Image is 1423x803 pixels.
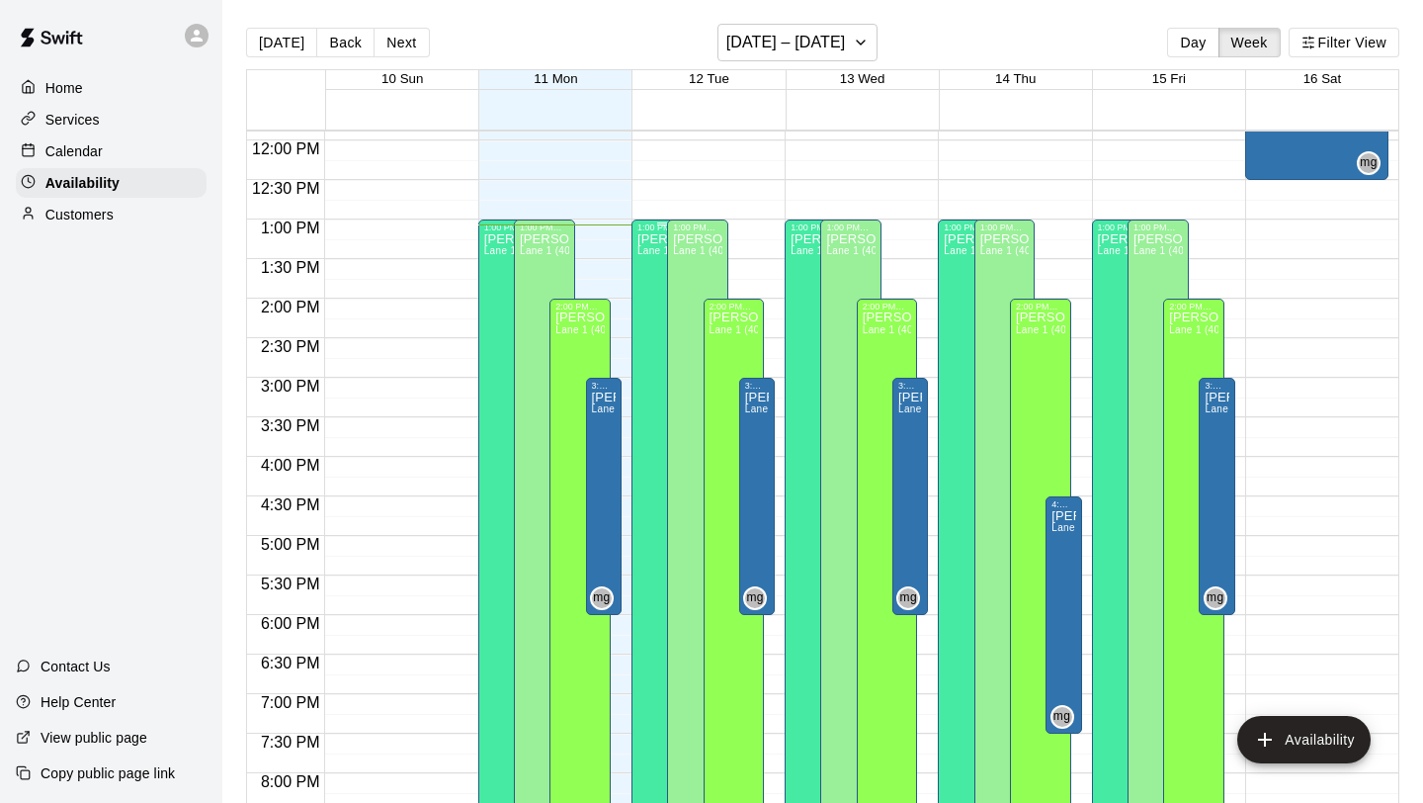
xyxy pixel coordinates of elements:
span: 7:00 PM [256,694,325,711]
button: 11 Mon [534,71,577,86]
span: Lane 1 (40), Lane 2 (40), Lane 3 (40), Lane 4 (65), Lane 5 (65), Lane 6 (65), speed agility/weigh... [826,245,1307,256]
p: Availability [45,173,120,193]
button: Week [1218,28,1281,57]
button: 12 Tue [689,71,729,86]
span: 3:00 PM [256,378,325,395]
p: Calendar [45,141,103,161]
div: 4:30 PM – 7:30 PM [1051,499,1075,509]
a: Services [16,105,207,134]
div: 3:00 PM – 6:00 PM: Available [586,378,622,615]
span: Lane 1 (40), Lane 2 (40), Lane 3 (40), Lane 4 (65), Lane 5 (65), Lane 6 (65), speed agility/weigh... [484,245,965,256]
div: 4:30 PM – 7:30 PM: Available [1046,496,1081,734]
button: [DATE] – [DATE] [717,24,879,61]
div: 2:00 PM – 9:00 PM [863,302,912,312]
button: 16 Sat [1303,71,1342,86]
div: 3:00 PM – 6:00 PM: Available [1199,378,1234,615]
h6: [DATE] – [DATE] [726,29,846,56]
div: 2:00 PM – 9:00 PM [710,302,759,312]
button: add [1237,716,1371,763]
span: Lane 1 (40), Lane 2 (40), Lane 3 (40), Lane 4 (65), Lane 5 (65), Lane 6 (65), speed agility/weigh... [555,324,1037,335]
button: 14 Thu [995,71,1036,86]
div: 2:00 PM – 9:00 PM [555,302,605,312]
div: 3:00 PM – 6:00 PM: Available [739,378,775,615]
div: 1:00 PM – 9:00 PM [944,223,993,232]
span: 12:30 PM [247,180,324,197]
span: 8:00 PM [256,773,325,790]
span: 1:30 PM [256,259,325,276]
div: 3:00 PM – 6:00 PM [1205,381,1228,391]
a: Customers [16,200,207,229]
span: 2:30 PM [256,338,325,355]
div: 1:00 PM – 9:00 PM [1133,223,1183,232]
div: matt gonzalez [896,586,920,610]
span: mg [900,588,917,608]
p: Copy public page link [41,763,175,783]
p: Home [45,78,83,98]
div: 1:00 PM – 9:00 PM [980,223,1030,232]
div: matt gonzalez [590,586,614,610]
span: Lane 1 (40), Lane 2 (40), Lane 3 (40), Lane 4 (65), Lane 5 (65), Lane 6 (65), speed agility/weigh... [637,245,1119,256]
div: 3:00 PM – 6:00 PM: Available [892,378,928,615]
a: Calendar [16,136,207,166]
div: matt gonzalez [1204,586,1227,610]
p: Help Center [41,692,116,712]
span: 5:30 PM [256,576,325,592]
button: 13 Wed [840,71,885,86]
span: 12:00 PM [247,140,324,157]
div: 2:00 PM – 9:00 PM [1016,302,1065,312]
button: 15 Fri [1152,71,1186,86]
span: Lane 1 (40), Lane 2 (40), Lane 3 (40), Lane 4 (65), Lane 5 (65), Lane 6 (65), speed agility/weigh... [592,403,1073,414]
span: Lane 1 (40), Lane 2 (40), Lane 3 (40), Lane 4 (65), Lane 5 (65), Lane 6 (65), speed agility/weigh... [520,245,1001,256]
div: 3:00 PM – 6:00 PM [592,381,616,391]
span: 5:00 PM [256,536,325,553]
span: 6:30 PM [256,655,325,671]
div: 1:00 PM – 9:00 PM [637,223,687,232]
span: mg [593,588,610,608]
div: 1:00 PM – 9:00 PM [673,223,722,232]
p: View public page [41,728,147,748]
button: Filter View [1289,28,1399,57]
div: 3:00 PM – 6:00 PM [898,381,922,391]
a: Home [16,73,207,103]
span: Lane 1 (40), Lane 2 (40), Lane 3 (40), Lane 4 (65), Lane 5 (65), Lane 6 (65), speed agility/weigh... [710,324,1191,335]
div: 1:00 PM – 9:00 PM [1098,223,1147,232]
div: 3:00 PM – 6:00 PM [745,381,769,391]
span: 7:30 PM [256,734,325,751]
span: Lane 1 (40), Lane 2 (40), Lane 3 (40), Lane 4 (65), Lane 5 (65), Lane 6 (65), speed agility/weigh... [745,403,1226,414]
button: [DATE] [246,28,317,57]
span: mg [746,588,763,608]
span: mg [1207,588,1223,608]
a: Availability [16,168,207,198]
span: 6:00 PM [256,615,325,632]
span: Lane 1 (40), Lane 2 (40), Lane 3 (40), Lane 4 (65), Lane 5 (65), Lane 6 (65), speed agility/weigh... [673,245,1154,256]
button: 10 Sun [381,71,423,86]
button: Day [1167,28,1218,57]
div: 1:00 PM – 9:00 PM [484,223,534,232]
p: Services [45,110,100,130]
span: 1:00 PM [256,220,325,236]
span: 2:00 PM [256,299,325,315]
div: 2:00 PM – 9:00 PM [1169,302,1218,312]
button: Back [316,28,375,57]
span: 4:00 PM [256,457,325,474]
span: 4:30 PM [256,496,325,513]
span: mg [1360,153,1377,173]
span: Lane 1 (40), Lane 2 (40), Lane 3 (40), Lane 4 (65), Lane 5 (65), Lane 6 (65), speed agility/weigh... [898,403,1380,414]
p: Customers [45,205,114,224]
div: matt gonzalez [1357,151,1381,175]
button: Next [374,28,429,57]
span: Lane 1 (40), Lane 2 (40), Lane 3 (40), Lane 4 (65), Lane 5 (65), Lane 6 (65), speed agility/weigh... [791,245,1272,256]
div: matt gonzalez [1050,705,1074,729]
span: 3:30 PM [256,417,325,434]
